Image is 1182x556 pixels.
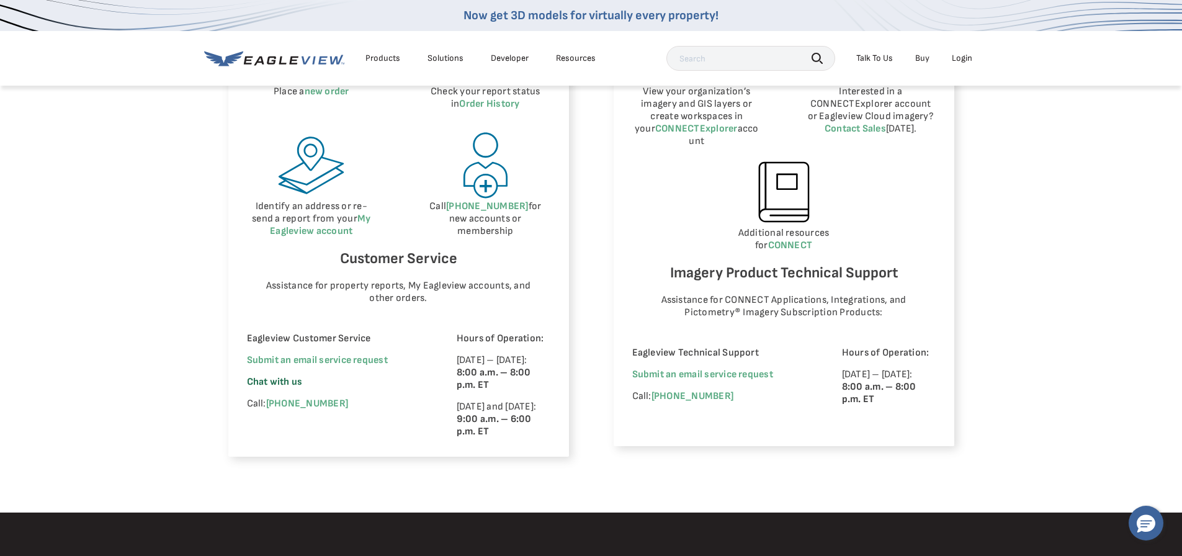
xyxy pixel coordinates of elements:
[842,381,916,405] strong: 8:00 a.m. – 8:00 p.m. ET
[556,53,596,64] div: Resources
[247,247,550,271] h6: Customer Service
[768,240,813,251] a: CONNECT
[270,213,370,237] a: My Eagleview account
[842,347,936,359] p: Hours of Operation:
[421,86,550,110] p: Check your report status in
[463,8,719,23] a: Now get 3D models for virtually every property!
[651,390,733,402] a: [PHONE_NUMBER]
[632,369,773,380] a: Submit an email service request
[365,53,400,64] div: Products
[856,53,893,64] div: Talk To Us
[457,413,532,437] strong: 9:00 a.m. – 6:00 p.m. ET
[457,367,531,391] strong: 8:00 a.m. – 8:00 p.m. ET
[644,294,923,319] p: Assistance for CONNECT Applications, Integrations, and Pictometry® Imagery Subscription Products:
[1129,506,1163,540] button: Hello, have a question? Let’s chat.
[457,333,550,345] p: Hours of Operation:
[247,200,377,238] p: Identify an address or re-send a report from your
[446,200,528,212] a: [PHONE_NUMBER]
[952,53,972,64] div: Login
[632,390,808,403] p: Call:
[247,376,303,388] span: Chat with us
[915,53,929,64] a: Buy
[825,123,886,135] a: Contact Sales
[421,200,550,238] p: Call for new accounts or membership
[491,53,529,64] a: Developer
[666,46,835,71] input: Search
[842,369,936,406] p: [DATE] – [DATE]:
[247,86,377,98] p: Place a
[632,261,936,285] h6: Imagery Product Technical Support
[632,347,808,359] p: Eagleview Technical Support
[459,98,519,110] a: Order History
[305,86,349,97] a: new order
[632,86,762,148] p: View your organization’s imagery and GIS layers or create workspaces in your account
[457,401,550,438] p: [DATE] and [DATE]:
[247,398,423,410] p: Call:
[259,280,538,305] p: Assistance for property reports, My Eagleview accounts, and other orders.
[632,227,936,252] p: Additional resources for
[806,86,936,135] p: Interested in a CONNECTExplorer account or Eagleview Cloud imagery? [DATE].
[247,354,388,366] a: Submit an email service request
[247,333,423,345] p: Eagleview Customer Service
[655,123,738,135] a: CONNECTExplorer
[266,398,348,410] a: [PHONE_NUMBER]
[457,354,550,392] p: [DATE] – [DATE]:
[428,53,463,64] div: Solutions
